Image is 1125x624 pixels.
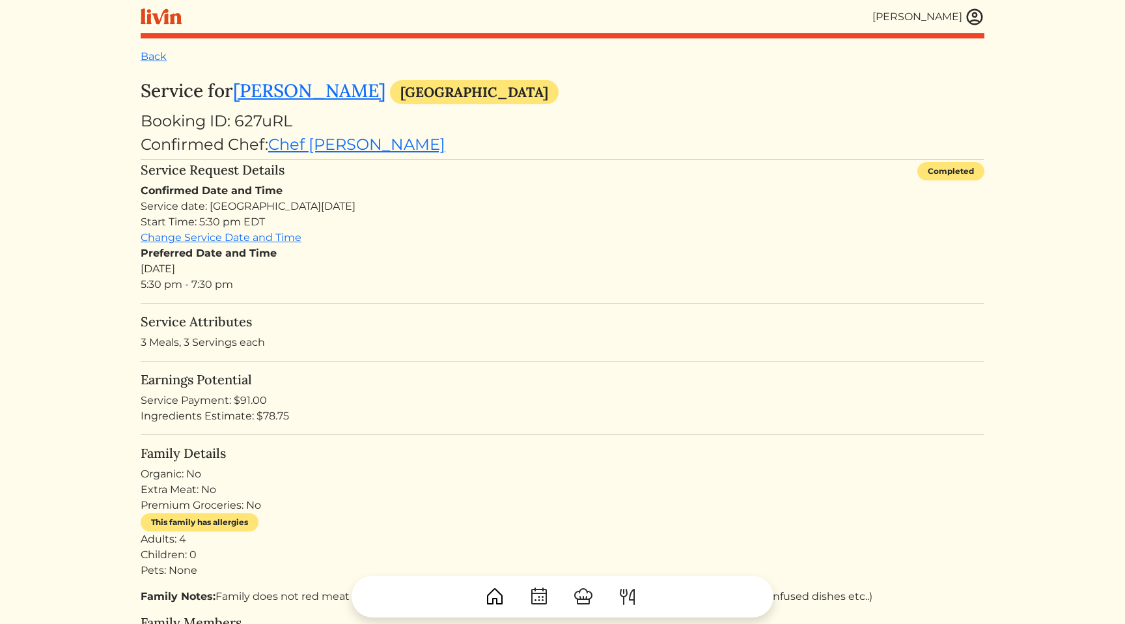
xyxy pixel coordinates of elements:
[141,466,984,482] div: Organic: No
[233,79,385,102] a: [PERSON_NAME]
[965,7,984,27] img: user_account-e6e16d2ec92f44fc35f99ef0dc9cddf60790bfa021a6ecb1c896eb5d2907b31c.svg
[141,246,984,292] div: [DATE] 5:30 pm - 7:30 pm
[573,586,594,607] img: ChefHat-a374fb509e4f37eb0702ca99f5f64f3b6956810f32a249b33092029f8484b388.svg
[390,80,559,104] div: [GEOGRAPHIC_DATA]
[141,408,984,424] div: Ingredients Estimate: $78.75
[484,586,505,607] img: House-9bf13187bcbb5817f509fe5e7408150f90897510c4275e13d0d5fca38e0b5951.svg
[268,135,445,154] a: Chef [PERSON_NAME]
[141,335,984,350] p: 3 Meals, 3 Servings each
[141,372,984,388] h5: Earnings Potential
[141,184,283,197] strong: Confirmed Date and Time
[141,50,167,63] a: Back
[141,109,984,133] div: Booking ID: 627uRL
[141,314,984,330] h5: Service Attributes
[141,532,984,578] div: Adults: 4 Children: 0 Pets: None
[141,231,301,244] a: Change Service Date and Time
[141,513,258,532] div: This family has allergies
[141,133,984,156] div: Confirmed Chef:
[529,586,549,607] img: CalendarDots-5bcf9d9080389f2a281d69619e1c85352834be518fbc73d9501aef674afc0d57.svg
[141,446,984,461] h5: Family Details
[141,162,285,178] h5: Service Request Details
[141,199,984,230] div: Service date: [GEOGRAPHIC_DATA][DATE] Start Time: 5:30 pm EDT
[617,586,638,607] img: ForkKnife-55491504ffdb50bab0c1e09e7649658475375261d09fd45db06cec23bce548bf.svg
[141,247,277,259] strong: Preferred Date and Time
[141,393,984,408] div: Service Payment: $91.00
[141,482,984,498] div: Extra Meat: No
[872,9,962,25] div: [PERSON_NAME]
[141,80,984,104] h3: Service for
[141,8,182,25] img: livin-logo-a0d97d1a881af30f6274990eb6222085a2533c92bbd1e4f22c21b4f0d0e3210c.svg
[141,498,984,513] div: Premium Groceries: No
[917,162,984,180] div: Completed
